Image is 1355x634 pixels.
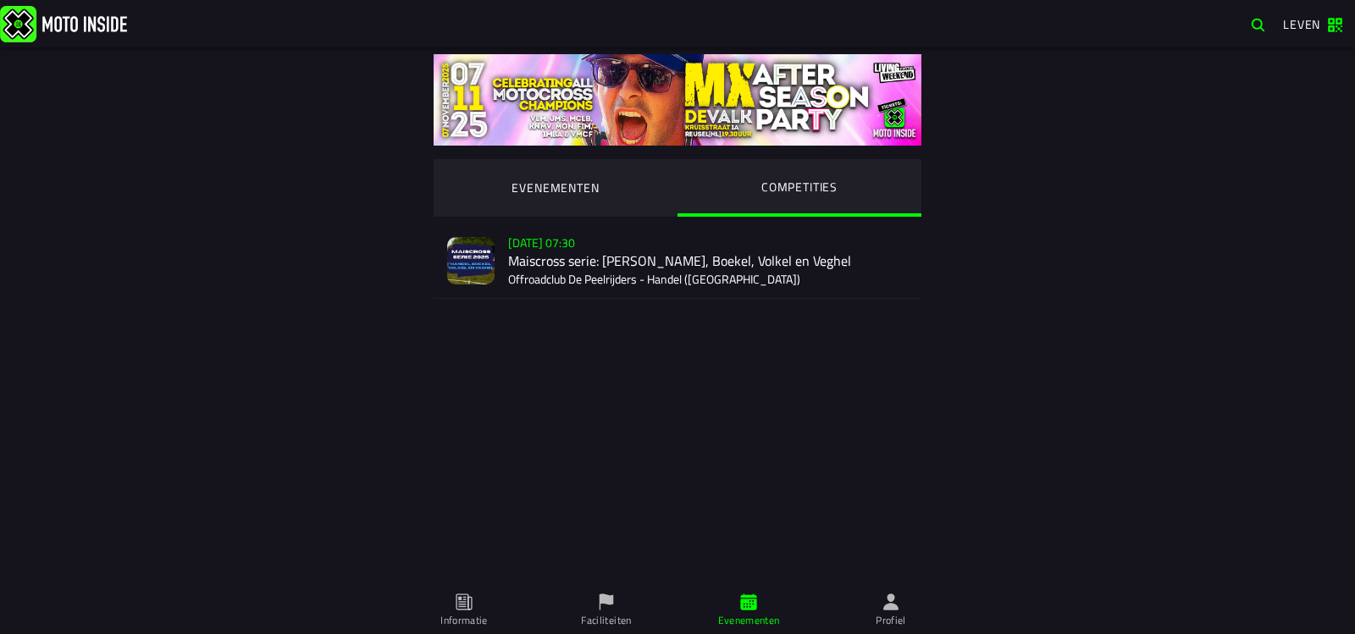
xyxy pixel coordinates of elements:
[581,612,631,628] font: Faciliteiten
[876,612,906,628] font: Profiel
[434,223,921,299] a: gebeurtenis-afbeelding[DATE] 07:30Maiscross serie: [PERSON_NAME], Boekel, Volkel en VeghelOffroad...
[447,237,495,284] img: gebeurtenis-afbeelding
[718,612,780,628] font: Evenementen
[1283,15,1320,33] font: Leven
[440,612,488,628] font: Informatie
[1275,9,1352,38] a: Leven
[434,54,921,146] img: yS2mQ5x6lEcu9W3BfYyVKNTZoCZvkN0rRC6TzDTC.jpg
